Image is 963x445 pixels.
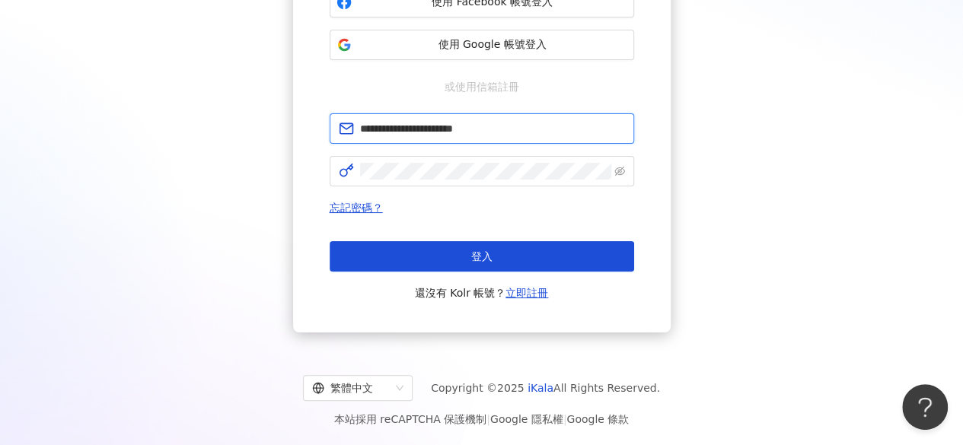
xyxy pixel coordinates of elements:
[528,382,553,394] a: iKala
[563,413,567,425] span: |
[902,384,948,430] iframe: Help Scout Beacon - Open
[486,413,490,425] span: |
[471,250,493,262] span: 登入
[330,30,634,60] button: 使用 Google 帳號登入
[614,166,625,176] span: eye-invisible
[312,376,390,400] div: 繁體中文
[330,202,383,214] a: 忘記密碼？
[431,379,660,397] span: Copyright © 2025 All Rights Reserved.
[330,241,634,272] button: 登入
[566,413,629,425] a: Google 條款
[490,413,563,425] a: Google 隱私權
[334,410,629,428] span: 本站採用 reCAPTCHA 保護機制
[358,37,627,52] span: 使用 Google 帳號登入
[505,287,548,299] a: 立即註冊
[415,284,549,302] span: 還沒有 Kolr 帳號？
[434,78,530,95] span: 或使用信箱註冊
